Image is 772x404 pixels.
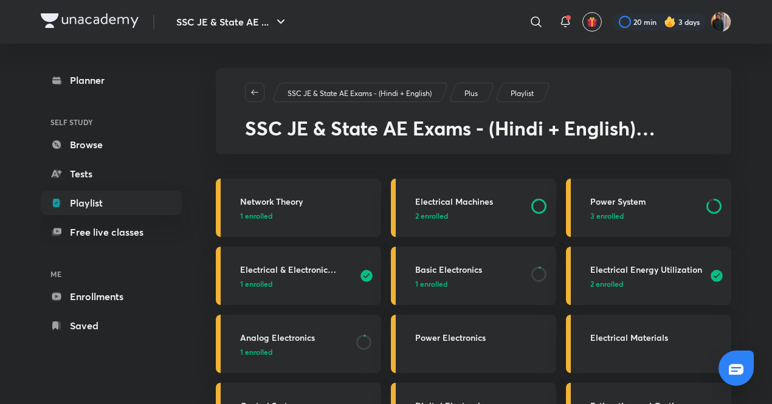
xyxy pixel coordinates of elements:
a: Playlist [41,191,182,215]
button: avatar [582,12,602,32]
span: 2 enrolled [415,210,448,221]
a: Saved [41,313,182,338]
span: 1 enrolled [415,278,447,289]
a: Enrollments [41,284,182,309]
a: Planner [41,68,182,92]
h3: Electrical Materials [590,331,724,344]
h3: Electrical Machines [415,195,524,208]
h3: Power System [590,195,699,208]
a: SSC JE & State AE Exams - (Hindi + English) [286,88,434,99]
a: Tests [41,162,182,186]
a: Network Theory1 enrolled [216,179,381,237]
span: 1 enrolled [240,210,272,221]
img: streak [664,16,676,28]
p: Playlist [511,88,534,99]
p: Plus [464,88,478,99]
img: avatar [587,16,598,27]
a: Electrical Machines2 enrolled [391,179,556,237]
a: Power System3 enrolled [566,179,731,237]
button: SSC JE & State AE ... [169,10,295,34]
a: Electrical & Electronic Measurements1 enrolled [216,247,381,305]
img: Company Logo [41,13,139,28]
a: Plus [463,88,480,99]
h3: Electrical Energy Utilization [590,263,702,276]
a: Free live classes [41,220,182,244]
span: 2 enrolled [590,278,623,289]
a: Company Logo [41,13,139,31]
h3: Power Electronics [415,331,549,344]
h6: SELF STUDY [41,112,182,132]
a: Browse [41,132,182,157]
img: Anish kumar [711,12,731,32]
a: Power Electronics [391,315,556,373]
span: 1 enrolled [240,346,272,357]
h6: ME [41,264,182,284]
a: Basic Electronics1 enrolled [391,247,556,305]
p: SSC JE & State AE Exams - (Hindi + English) [288,88,432,99]
h3: Analog Electronics [240,331,349,344]
a: Analog Electronics1 enrolled [216,315,381,373]
span: SSC JE & State AE Exams - (Hindi + English) Electrical Engineering [245,115,655,164]
span: 3 enrolled [590,210,624,221]
a: Playlist [509,88,536,99]
h3: Electrical & Electronic Measurements [240,263,352,276]
h3: Basic Electronics [415,263,524,276]
span: 1 enrolled [240,278,272,289]
h3: Network Theory [240,195,374,208]
a: Electrical Energy Utilization2 enrolled [566,247,731,305]
a: Electrical Materials [566,315,731,373]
